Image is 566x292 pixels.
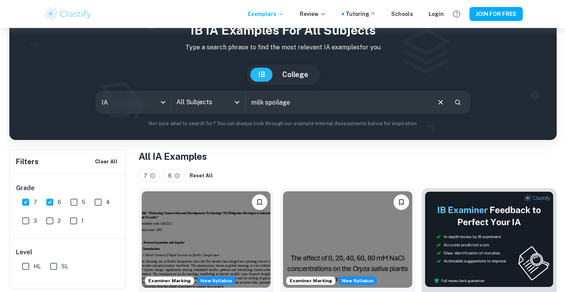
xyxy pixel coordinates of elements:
[93,156,120,168] button: Clear All
[58,198,61,206] span: 6
[248,10,284,18] p: Exemplars
[339,276,377,285] span: New Syllabus
[62,262,68,271] span: SL
[16,184,120,193] h6: Grade
[106,198,110,206] span: 4
[145,277,194,284] span: Examiner Marking
[16,43,550,52] p: Type a search phrase to find the most relevant IA examples for you
[16,156,39,167] h6: Filters
[43,6,93,22] img: Clastify logo
[429,10,444,18] a: Login
[96,91,171,113] div: IA
[188,170,215,182] button: Reset All
[425,191,554,287] img: Thumbnail
[16,248,120,257] h6: Level
[287,277,335,284] span: Examiner Marking
[139,149,557,163] h1: All IA Examples
[144,171,151,180] span: 7
[197,276,236,285] span: New Syllabus
[16,120,550,128] p: Not sure what to search for? You can always look through our example Internal Assessments below f...
[82,198,85,206] span: 5
[168,171,175,180] span: 6
[232,97,243,108] button: Open
[451,96,464,109] button: Search
[246,91,430,113] input: E.g. player arrangements, enthalpy of combustion, analysis of a big city...
[339,276,377,285] div: Starting from the May 2026 session, the ESS IA requirements have changed. We created this exempla...
[33,262,41,271] span: HL
[274,68,316,82] button: College
[433,95,448,110] button: Clear
[33,198,37,206] span: 7
[391,10,413,18] a: Schools
[250,68,273,82] button: IB
[346,10,376,18] a: Tutoring
[139,170,160,182] div: 7
[394,194,409,210] button: Please log in to bookmark exemplars
[16,21,550,40] h1: IB IA examples for all subjects
[450,7,463,21] button: Help and Feedback
[81,217,84,225] span: 1
[283,191,412,288] img: ESS IA example thumbnail: To what extent do diPerent NaCl concentr
[197,276,236,285] div: Starting from the May 2026 session, the ESS IA requirements have changed. We created this exempla...
[142,191,271,288] img: ESS IA example thumbnail: To what extent do CO2 emissions contribu
[469,7,523,21] button: JOIN FOR FREE
[252,194,267,210] button: Please log in to bookmark exemplars
[163,170,185,182] div: 6
[300,10,326,18] p: Review
[58,217,61,225] span: 2
[33,217,37,225] span: 3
